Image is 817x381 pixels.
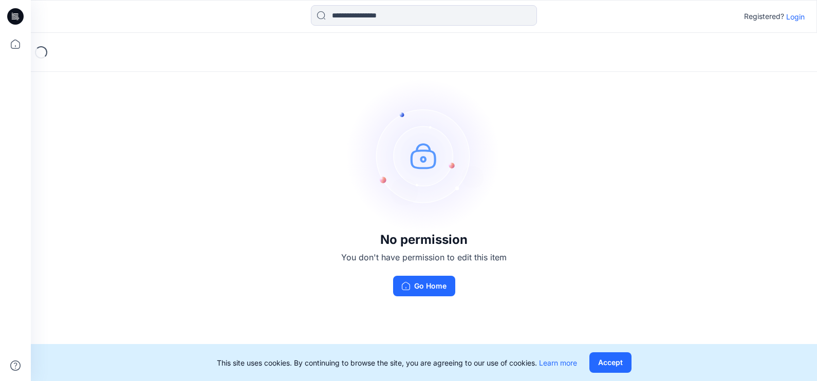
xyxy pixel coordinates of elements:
[589,352,632,373] button: Accept
[217,357,577,368] p: This site uses cookies. By continuing to browse the site, you are agreeing to our use of cookies.
[347,79,501,233] img: no-perm.svg
[744,10,784,23] p: Registered?
[539,358,577,367] a: Learn more
[341,233,507,247] h3: No permission
[786,11,805,22] p: Login
[393,276,455,296] button: Go Home
[341,251,507,263] p: You don't have permission to edit this item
